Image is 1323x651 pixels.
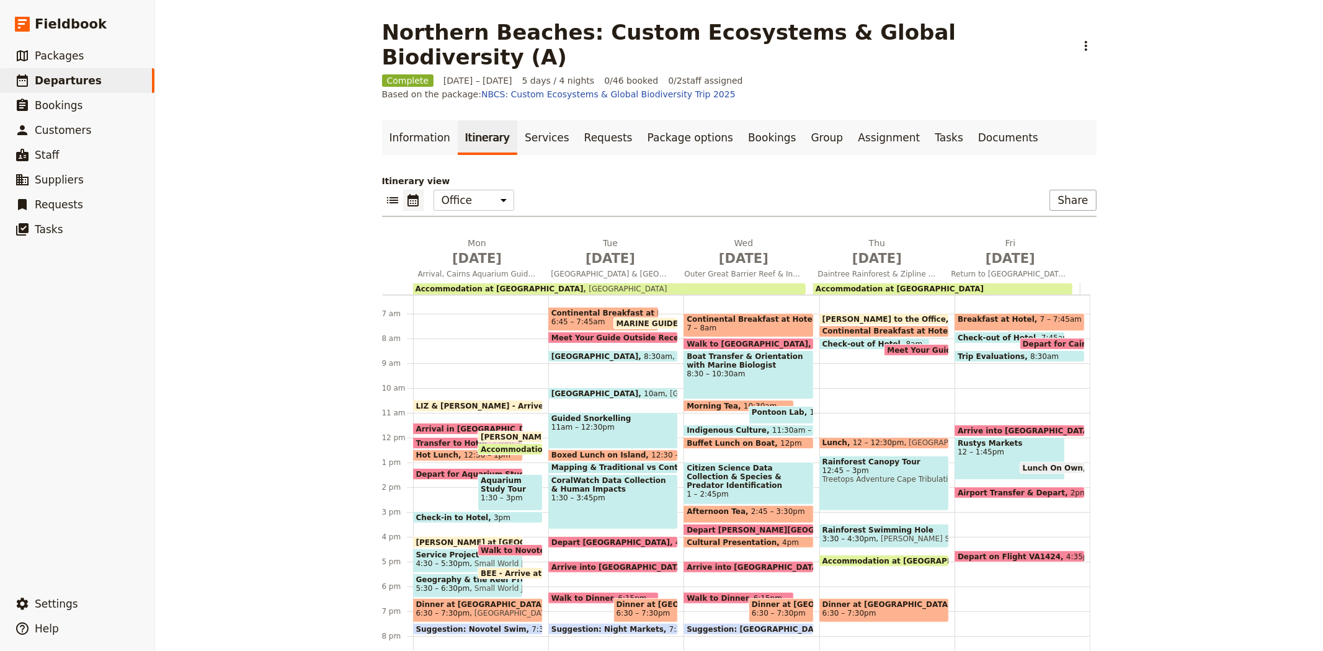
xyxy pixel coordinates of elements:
div: Aquarium Study Tour1:30 – 3pm [478,474,543,511]
span: Return to [GEOGRAPHIC_DATA], Rusty's Market & Depart [947,269,1075,279]
span: Rainforest Swimming Hole [822,526,946,534]
span: 4:35pm [1066,552,1095,560]
span: Accommodation at [GEOGRAPHIC_DATA] [816,285,984,293]
span: Suggestion: Novotel Swim [416,625,532,633]
div: 10 am [382,383,413,393]
span: 6:30 – 7:30pm [617,609,670,618]
span: Morning Tea [687,402,744,410]
div: [GEOGRAPHIC_DATA]10am[GEOGRAPHIC_DATA] [548,387,678,399]
div: Hot Lunch12:30 – 1pm [413,449,523,461]
span: 1:30 – 3pm [481,494,540,502]
span: 6:15pm [754,594,782,602]
div: Boat Transfer & Orientation with Marine Biologist8:30 – 10:30am [684,350,813,399]
div: Cultural Presentation4pm [684,536,813,548]
div: [PERSON_NAME] at [GEOGRAPHIC_DATA] [413,536,523,548]
span: Indigenous Culture [687,426,772,435]
span: Customers [35,124,91,136]
h2: Mon [418,237,537,268]
span: Meet Your Guide Outside Reception & Depart [551,334,747,342]
div: Rainforest Canopy Tour12:45 – 3pmTreetops Adventure Cape Tribulation [819,456,949,511]
span: 7:30pm [669,625,698,633]
div: Service Project4:30 – 5:30pmSmall World Journeys [413,549,523,573]
div: Arrive into [GEOGRAPHIC_DATA] [955,425,1084,436]
span: 1 – 2:45pm [687,490,810,498]
a: Information [382,120,458,155]
a: Services [517,120,577,155]
span: 11am – 12:30pm [551,423,675,432]
span: Geography & the Reef Presentation [416,575,520,584]
div: Citizen Science Data Collection & Species & Predator Identification1 – 2:45pm [684,462,813,505]
div: Depart for Aquarium Study Tour [413,468,523,480]
span: 6:30 – 7:30pm [822,609,876,618]
span: 6:30 – 7:30pm [752,609,806,618]
span: Arrive into [GEOGRAPHIC_DATA] [551,563,692,571]
span: Accommodation at [GEOGRAPHIC_DATA] [822,557,996,565]
a: NBCS: Custom Ecosystems & Global Biodiversity Trip 2025 [481,89,736,99]
button: Actions [1076,35,1097,56]
div: MARINE GUIDES - Arrive at Office [613,317,679,329]
span: Walk to Dinner [551,594,618,602]
h2: Wed [685,237,803,268]
span: Continental Breakfast at Hotel [551,309,656,317]
span: Accommodation at [GEOGRAPHIC_DATA] [481,445,654,453]
div: Lunch12 – 12:30pm[GEOGRAPHIC_DATA] [819,437,949,449]
div: 11 am [382,408,413,418]
div: Rainforest Swimming Hole3:30 – 4:30pm[PERSON_NAME] Swimming Hole [819,524,949,548]
div: Walk to Dinner6:15pm [548,592,659,604]
div: 8 am [382,334,413,343]
span: Arrival, Cairns Aquarium Guided Study Tour, Service Project and Geography & The Reef Presentation [413,269,541,279]
div: 2 pm [382,482,413,492]
div: Depart [GEOGRAPHIC_DATA]4pm [548,536,678,548]
span: 4pm [782,538,799,546]
span: 12:30 – 1pm [651,451,698,459]
h2: Thu [818,237,937,268]
a: Package options [640,120,741,155]
span: [PERSON_NAME] to the Office [822,315,951,323]
div: Meet Your Guide Outside Reception & Depart [548,332,678,343]
div: Walk to [GEOGRAPHIC_DATA] [684,338,813,350]
div: Meet Your Guide Outside & Travel to The Daintree Rainforest [884,344,949,356]
span: Continental Breakfast at Hotel [822,327,956,335]
span: 8:30 – 10:30am [687,370,810,378]
div: 6 pm [382,582,413,591]
div: [PERSON_NAME] to Hides [478,431,543,443]
span: Arrive into [GEOGRAPHIC_DATA] [687,563,827,571]
span: 2pm [1071,489,1087,497]
span: [GEOGRAPHIC_DATA] [551,352,644,360]
div: 4 pm [382,532,413,542]
span: Suggestion: [GEOGRAPHIC_DATA] [687,625,832,633]
div: Airport Transfer & Depart2pm [955,487,1084,498]
span: Citizen Science Data Collection & Species & Predator Identification [687,464,810,490]
div: Walk to Novotel for Service Project, Presentation & Dinner [478,544,543,556]
span: Staff [35,149,60,161]
span: Fieldbook [35,15,107,33]
span: Depart for Cairns [1023,340,1101,348]
span: 5:30 – 6:30pm [416,584,470,593]
span: Outer Great Barrier Reef & Indigenous Culture [680,269,808,279]
span: Boxed Lunch on Island [551,451,651,459]
span: Rustys Markets [958,439,1062,448]
span: 3pm [494,513,510,521]
span: 11:30am – 12pm [772,426,835,435]
span: 6:15pm [618,594,646,602]
div: Breakfast at Hotel7 – 7:45am [955,313,1084,331]
div: Arrive into [GEOGRAPHIC_DATA] [548,561,678,573]
div: Accommodation at [GEOGRAPHIC_DATA] [813,283,1072,294]
button: Share [1049,190,1096,211]
span: 0 / 2 staff assigned [668,74,742,87]
p: Itinerary view [382,175,1097,187]
span: Aquarium Study Tour [481,476,540,494]
span: [GEOGRAPHIC_DATA] [551,389,644,397]
span: Guided Snorkelling [551,414,675,423]
span: 4pm [675,538,692,546]
div: 12 pm [382,433,413,443]
span: Small World Journeys [470,584,553,593]
span: Lunch [822,438,853,447]
span: Buffet Lunch on Boat [687,439,780,447]
a: Assignment [850,120,927,155]
div: Transfer to Hotel12pmCairns Bus Charters [413,437,523,449]
span: Depart on Flight VA1424 [958,552,1066,560]
span: Dinner at [GEOGRAPHIC_DATA] [752,600,811,609]
div: Accommodation at [GEOGRAPHIC_DATA][GEOGRAPHIC_DATA] [413,283,806,294]
span: [GEOGRAPHIC_DATA] [904,438,987,447]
